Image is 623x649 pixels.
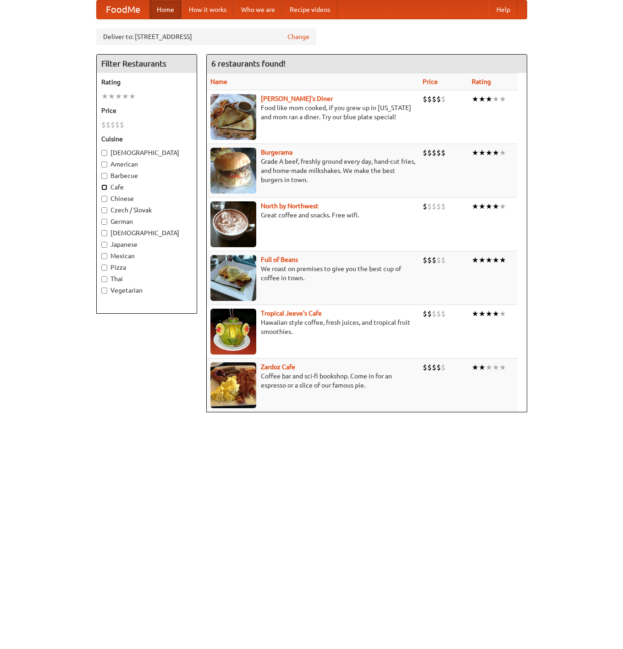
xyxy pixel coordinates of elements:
[101,263,192,272] label: Pizza
[122,91,129,101] li: ★
[101,219,107,225] input: German
[427,94,432,104] li: $
[492,255,499,265] li: ★
[261,363,295,371] a: Zardoz Cafe
[436,94,441,104] li: $
[261,202,319,210] a: North by Northwest
[101,251,192,261] label: Mexican
[149,0,182,19] a: Home
[432,148,436,158] li: $
[432,201,436,211] li: $
[234,0,282,19] a: Who we are
[479,362,485,372] li: ★
[432,255,436,265] li: $
[499,94,506,104] li: ★
[115,91,122,101] li: ★
[101,106,192,115] h5: Price
[101,265,107,271] input: Pizza
[210,201,256,247] img: north.jpg
[210,362,256,408] img: zardoz.jpg
[432,362,436,372] li: $
[97,55,197,73] h4: Filter Restaurants
[210,309,256,355] img: jeeves.jpg
[472,309,479,319] li: ★
[492,148,499,158] li: ★
[485,309,492,319] li: ★
[210,211,415,220] p: Great coffee and snacks. Free wifi.
[211,59,286,68] ng-pluralize: 6 restaurants found!
[436,309,441,319] li: $
[287,32,309,41] a: Change
[492,201,499,211] li: ★
[492,362,499,372] li: ★
[210,372,415,390] p: Coffee bar and sci-fi bookshop. Come in for an espresso or a slice of our famous pie.
[427,362,432,372] li: $
[97,0,149,19] a: FoodMe
[479,148,485,158] li: ★
[101,91,108,101] li: ★
[472,148,479,158] li: ★
[261,95,333,102] b: [PERSON_NAME]'s Diner
[210,103,415,122] p: Food like mom cooked, if you grew up in [US_STATE] and mom ran a diner. Try our blue plate special!
[432,94,436,104] li: $
[485,201,492,211] li: ★
[101,171,192,180] label: Barbecue
[436,255,441,265] li: $
[101,288,107,294] input: Vegetarian
[210,255,256,301] img: beans.jpg
[479,309,485,319] li: ★
[423,255,427,265] li: $
[101,134,192,144] h5: Cuisine
[101,286,192,295] label: Vegetarian
[427,201,432,211] li: $
[472,94,479,104] li: ★
[441,201,446,211] li: $
[101,207,107,213] input: Czech / Slovak
[261,149,292,156] a: Burgerama
[485,148,492,158] li: ★
[485,362,492,372] li: ★
[210,264,415,283] p: We roast on premises to give you the best cup of coffee in town.
[101,183,192,192] label: Cafe
[101,253,107,259] input: Mexican
[423,78,438,85] a: Price
[489,0,518,19] a: Help
[436,148,441,158] li: $
[261,256,298,263] a: Full of Beans
[101,173,107,179] input: Barbecue
[423,148,427,158] li: $
[210,318,415,336] p: Hawaiian style coffee, fresh juices, and tropical fruit smoothies.
[472,201,479,211] li: ★
[210,78,227,85] a: Name
[101,274,192,283] label: Thai
[423,362,427,372] li: $
[499,255,506,265] li: ★
[499,148,506,158] li: ★
[115,120,120,130] li: $
[101,230,107,236] input: [DEMOGRAPHIC_DATA]
[472,362,479,372] li: ★
[101,194,192,203] label: Chinese
[101,228,192,238] label: [DEMOGRAPHIC_DATA]
[492,94,499,104] li: ★
[282,0,337,19] a: Recipe videos
[101,120,106,130] li: $
[472,78,491,85] a: Rating
[106,120,110,130] li: $
[129,91,136,101] li: ★
[101,148,192,157] label: [DEMOGRAPHIC_DATA]
[427,309,432,319] li: $
[479,255,485,265] li: ★
[101,242,107,248] input: Japanese
[436,362,441,372] li: $
[110,120,115,130] li: $
[485,255,492,265] li: ★
[101,78,192,87] h5: Rating
[261,310,322,317] a: Tropical Jeeve's Cafe
[427,148,432,158] li: $
[423,201,427,211] li: $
